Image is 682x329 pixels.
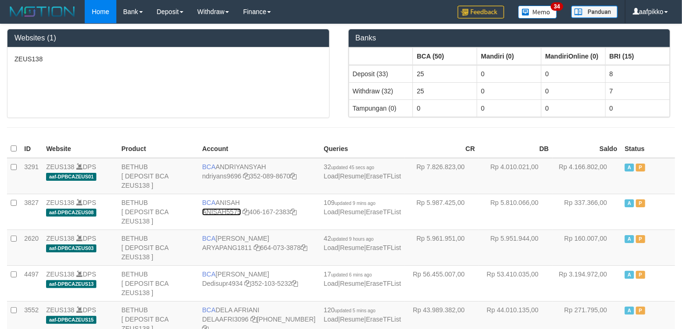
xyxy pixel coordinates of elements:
td: [PERSON_NAME] 352-103-5232 [198,265,320,301]
td: DPS [42,265,118,301]
a: EraseTFList [366,316,401,323]
th: Saldo [553,140,621,158]
span: aaf-DPBCAZEUS01 [46,173,96,181]
a: Copy ndriyans9696 to clipboard [243,172,250,180]
th: Account [198,140,320,158]
td: Rp 3.194.972,00 [553,265,621,301]
a: EraseTFList [366,208,401,216]
span: aaf-DPBCAZEUS03 [46,244,96,252]
td: Rp 337.366,00 [553,194,621,230]
td: BETHUB [ DEPOSIT BCA ZEUS138 ] [118,265,199,301]
td: 3827 [20,194,42,230]
td: Rp 5.951.944,00 [479,230,553,265]
a: EraseTFList [366,244,401,251]
a: Load [324,316,338,323]
span: 34 [551,2,563,11]
h3: Websites (1) [14,34,322,42]
td: 0 [541,82,606,99]
td: 3291 [20,158,42,194]
a: Resume [340,172,364,180]
td: 8 [606,65,670,83]
td: 4497 [20,265,42,301]
td: Rp 160.007,00 [553,230,621,265]
th: Group: activate to sort column ascending [349,47,413,65]
td: Rp 5.961.951,00 [405,230,479,265]
span: BCA [202,270,216,278]
a: EraseTFList [366,172,401,180]
th: DB [479,140,553,158]
td: 0 [541,99,606,117]
a: ndriyans9696 [202,172,241,180]
span: aaf-DPBCAZEUS13 [46,280,96,288]
span: Active [625,307,634,315]
a: Load [324,172,338,180]
a: ZEUS138 [46,235,74,242]
a: DELAAFRI3096 [202,316,249,323]
a: Resume [340,280,364,287]
th: CR [405,140,479,158]
a: Copy 4061672383 to clipboard [290,208,297,216]
span: 120 [324,306,376,314]
td: Tampungan (0) [349,99,413,117]
a: Copy 6640733878 to clipboard [301,244,307,251]
a: Copy 3521035232 to clipboard [292,280,298,287]
a: ZEUS138 [46,199,74,206]
td: 0 [477,65,541,83]
th: Group: activate to sort column ascending [541,47,606,65]
a: Resume [340,244,364,251]
span: updated 6 mins ago [331,272,372,277]
a: ZEUS138 [46,306,74,314]
span: BCA [202,306,216,314]
a: Dedisupr4934 [202,280,243,287]
span: Paused [636,271,645,279]
td: 25 [413,82,477,99]
th: Group: activate to sort column ascending [477,47,541,65]
th: Status [621,140,675,158]
span: | | [324,163,401,180]
td: BETHUB [ DEPOSIT BCA ZEUS138 ] [118,194,199,230]
a: EraseTFList [366,280,401,287]
span: Paused [636,199,645,207]
td: DPS [42,230,118,265]
p: ZEUS138 [14,54,322,64]
a: Copy 3520898670 to clipboard [290,172,297,180]
th: Group: activate to sort column ascending [606,47,670,65]
span: | | [324,306,401,323]
td: Withdraw (32) [349,82,413,99]
span: updated 45 secs ago [331,165,374,170]
th: ID [20,140,42,158]
a: Resume [340,208,364,216]
span: BCA [202,235,216,242]
span: updated 5 mins ago [335,308,376,313]
td: DPS [42,158,118,194]
td: Rp 4.010.021,00 [479,158,553,194]
span: Active [625,235,634,243]
td: BETHUB [ DEPOSIT BCA ZEUS138 ] [118,230,199,265]
span: | | [324,270,401,287]
td: 0 [477,82,541,99]
a: ANISAH5575 [202,208,241,216]
img: Button%20Memo.svg [518,6,557,19]
span: Active [625,271,634,279]
td: Rp 7.826.823,00 [405,158,479,194]
span: aaf-DPBCAZEUS08 [46,209,96,217]
td: 25 [413,65,477,83]
span: Paused [636,307,645,315]
a: Load [324,208,338,216]
th: Product [118,140,199,158]
span: 42 [324,235,374,242]
td: ANISAH 406-167-2383 [198,194,320,230]
img: Feedback.jpg [458,6,504,19]
td: BETHUB [ DEPOSIT BCA ZEUS138 ] [118,158,199,194]
img: MOTION_logo.png [7,5,78,19]
span: Active [625,164,634,171]
td: [PERSON_NAME] 664-073-3878 [198,230,320,265]
th: Group: activate to sort column ascending [413,47,477,65]
td: 0 [413,99,477,117]
a: Resume [340,316,364,323]
a: ZEUS138 [46,270,74,278]
a: Copy DELAAFRI3096 to clipboard [250,316,257,323]
td: Rp 53.410.035,00 [479,265,553,301]
td: Deposit (33) [349,65,413,83]
td: 0 [477,99,541,117]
